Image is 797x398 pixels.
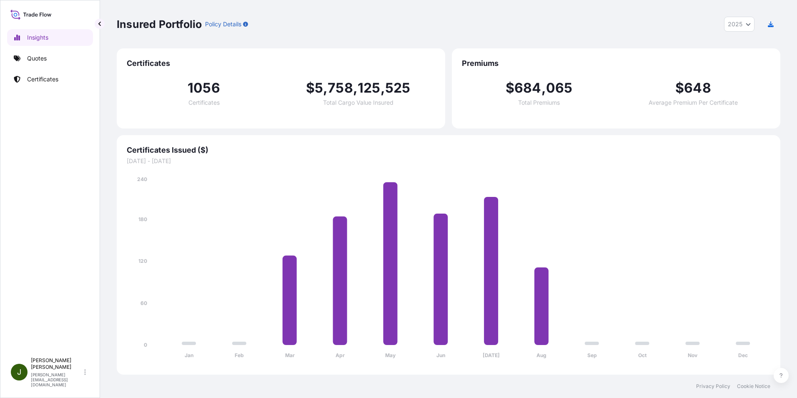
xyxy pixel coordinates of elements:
[728,20,742,28] span: 2025
[323,100,393,106] span: Total Cargo Value Insured
[724,17,754,32] button: Year Selector
[353,81,358,95] span: ,
[587,352,597,358] tspan: Sep
[315,81,323,95] span: 5
[140,300,147,306] tspan: 60
[185,352,193,358] tspan: Jan
[541,81,546,95] span: ,
[328,81,353,95] span: 758
[638,352,647,358] tspan: Oct
[188,100,220,106] span: Certificates
[127,145,770,155] span: Certificates Issued ($)
[738,352,748,358] tspan: Dec
[188,81,220,95] span: 1056
[127,58,435,68] span: Certificates
[649,100,738,106] span: Average Premium Per Certificate
[205,20,241,28] p: Policy Details
[514,81,541,95] span: 684
[684,81,711,95] span: 648
[27,54,47,63] p: Quotes
[31,357,83,370] p: [PERSON_NAME] [PERSON_NAME]
[138,258,147,264] tspan: 120
[483,352,500,358] tspan: [DATE]
[7,29,93,46] a: Insights
[306,81,315,95] span: $
[385,352,396,358] tspan: May
[696,383,730,390] a: Privacy Policy
[127,157,770,165] span: [DATE] - [DATE]
[117,18,202,31] p: Insured Portfolio
[737,383,770,390] a: Cookie Notice
[144,342,147,348] tspan: 0
[17,368,21,376] span: J
[675,81,684,95] span: $
[31,372,83,387] p: [PERSON_NAME][EMAIL_ADDRESS][DOMAIN_NAME]
[506,81,514,95] span: $
[323,81,328,95] span: ,
[688,352,698,358] tspan: Nov
[385,81,411,95] span: 525
[235,352,244,358] tspan: Feb
[546,81,573,95] span: 065
[285,352,295,358] tspan: Mar
[336,352,345,358] tspan: Apr
[381,81,385,95] span: ,
[7,71,93,88] a: Certificates
[27,75,58,83] p: Certificates
[27,33,48,42] p: Insights
[138,216,147,222] tspan: 180
[358,81,381,95] span: 125
[137,176,147,182] tspan: 240
[436,352,445,358] tspan: Jun
[536,352,546,358] tspan: Aug
[7,50,93,67] a: Quotes
[518,100,560,106] span: Total Premiums
[462,58,770,68] span: Premiums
